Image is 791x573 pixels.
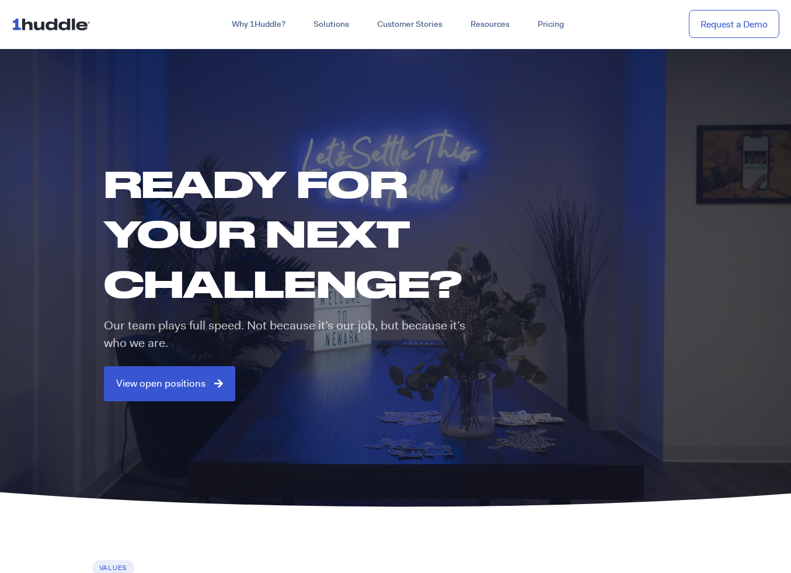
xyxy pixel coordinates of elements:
a: Resources [457,14,524,35]
a: View open positions [104,366,235,401]
img: ... [12,13,95,35]
a: Customer Stories [363,14,457,35]
a: Solutions [299,14,363,35]
a: Pricing [524,14,578,35]
a: Why 1Huddle? [218,14,299,35]
a: Request a Demo [689,10,779,39]
h1: Ready for your next challenge? [104,159,487,308]
span: View open positions [116,378,205,389]
p: Our team plays full speed. Not because it’s our job, but because it’s who we are. [104,317,478,352]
